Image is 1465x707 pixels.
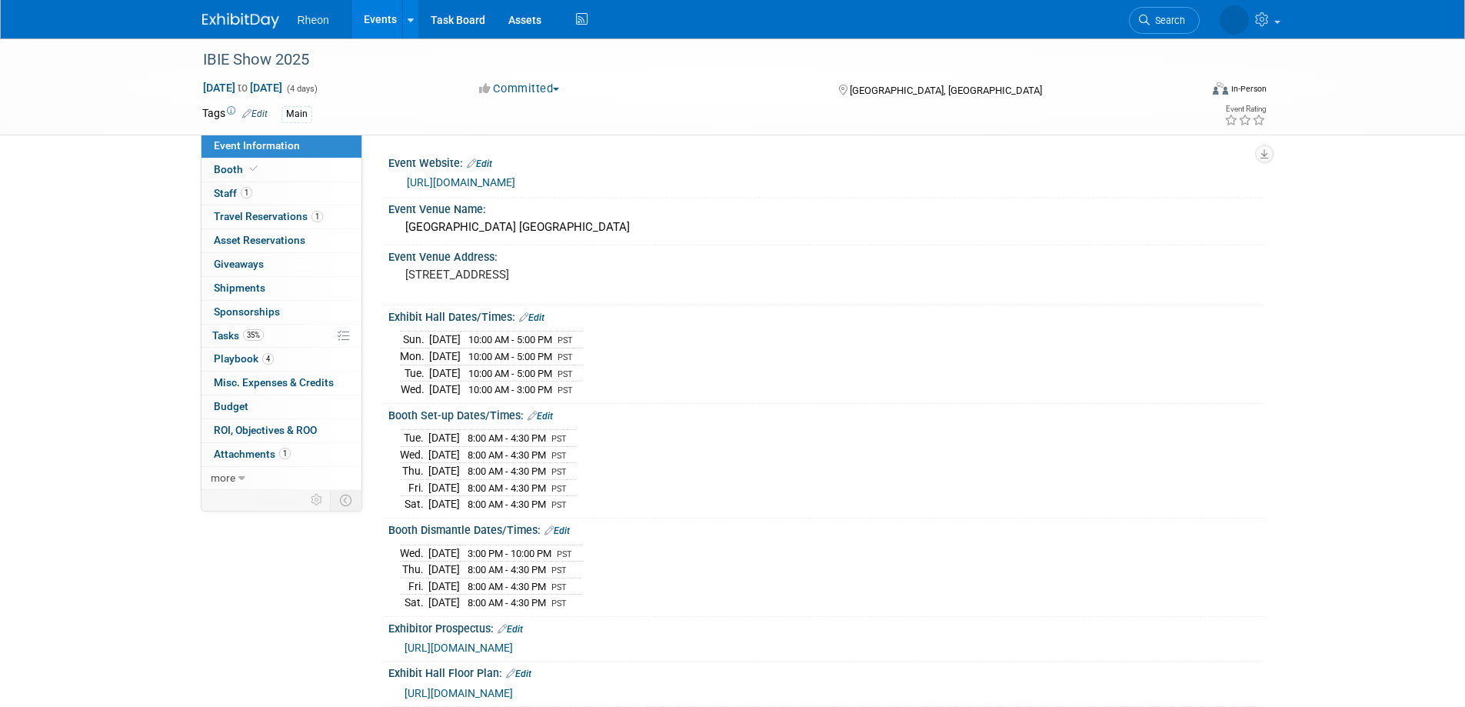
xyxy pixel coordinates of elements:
[468,581,546,592] span: 8:00 AM - 4:30 PM
[467,158,492,169] a: Edit
[1129,7,1200,34] a: Search
[262,353,274,365] span: 4
[428,562,460,579] td: [DATE]
[558,369,573,379] span: PST
[214,163,261,175] span: Booth
[468,384,552,395] span: 10:00 AM - 3:00 PM
[468,368,552,379] span: 10:00 AM - 5:00 PM
[400,430,428,447] td: Tue.
[201,277,361,300] a: Shipments
[400,496,428,512] td: Sat.
[214,234,305,246] span: Asset Reservations
[468,334,552,345] span: 10:00 AM - 5:00 PM
[468,499,546,510] span: 8:00 AM - 4:30 PM
[214,139,300,152] span: Event Information
[201,135,361,158] a: Event Information
[429,365,461,382] td: [DATE]
[551,467,567,477] span: PST
[428,463,460,480] td: [DATE]
[1109,80,1267,103] div: Event Format
[201,348,361,371] a: Playbook4
[468,482,546,494] span: 8:00 AM - 4:30 PM
[400,215,1252,239] div: [GEOGRAPHIC_DATA] [GEOGRAPHIC_DATA]
[388,305,1264,325] div: Exhibit Hall Dates/Times:
[551,500,567,510] span: PST
[400,545,428,562] td: Wed.
[1224,105,1266,113] div: Event Rating
[285,84,318,94] span: (4 days)
[405,687,513,699] a: [URL][DOMAIN_NAME]
[429,382,461,398] td: [DATE]
[201,158,361,182] a: Booth
[201,205,361,228] a: Travel Reservations1
[202,81,283,95] span: [DATE] [DATE]
[242,108,268,119] a: Edit
[428,479,460,496] td: [DATE]
[405,268,736,282] pre: [STREET_ADDRESS]
[388,245,1264,265] div: Event Venue Address:
[388,198,1264,217] div: Event Venue Name:
[551,565,567,575] span: PST
[212,329,264,342] span: Tasks
[400,479,428,496] td: Fri.
[201,467,361,490] a: more
[1230,83,1267,95] div: In-Person
[201,325,361,348] a: Tasks35%
[198,46,1177,74] div: IBIE Show 2025
[279,448,291,459] span: 1
[428,430,460,447] td: [DATE]
[214,258,264,270] span: Giveaways
[211,472,235,484] span: more
[528,411,553,422] a: Edit
[468,597,546,609] span: 8:00 AM - 4:30 PM
[201,301,361,324] a: Sponsorships
[405,642,513,654] a: [URL][DOMAIN_NAME]
[214,210,323,222] span: Travel Reservations
[428,578,460,595] td: [DATE]
[388,617,1264,637] div: Exhibitor Prospectus:
[498,624,523,635] a: Edit
[400,348,429,365] td: Mon.
[850,85,1042,96] span: [GEOGRAPHIC_DATA], [GEOGRAPHIC_DATA]
[214,376,334,389] span: Misc. Expenses & Credits
[551,582,567,592] span: PST
[400,382,429,398] td: Wed.
[214,282,265,294] span: Shipments
[202,13,279,28] img: ExhibitDay
[235,82,250,94] span: to
[250,165,258,173] i: Booth reservation complete
[201,443,361,466] a: Attachments1
[311,211,323,222] span: 1
[468,432,546,444] span: 8:00 AM - 4:30 PM
[400,332,429,348] td: Sun.
[388,152,1264,172] div: Event Website:
[201,372,361,395] a: Misc. Expenses & Credits
[388,404,1264,424] div: Booth Set-up Dates/Times:
[468,351,552,362] span: 10:00 AM - 5:00 PM
[400,446,428,463] td: Wed.
[202,105,268,123] td: Tags
[544,525,570,536] a: Edit
[214,305,280,318] span: Sponsorships
[1220,5,1249,35] img: Towa Masuyama
[400,562,428,579] td: Thu.
[474,81,565,97] button: Committed
[388,519,1264,539] div: Booth Dismantle Dates/Times:
[1213,82,1228,95] img: Format-Inperson.png
[468,449,546,461] span: 8:00 AM - 4:30 PM
[468,564,546,575] span: 8:00 AM - 4:30 PM
[558,335,573,345] span: PST
[201,182,361,205] a: Staff1
[557,549,572,559] span: PST
[1150,15,1185,26] span: Search
[551,434,567,444] span: PST
[214,400,248,412] span: Budget
[428,545,460,562] td: [DATE]
[506,669,531,679] a: Edit
[558,352,573,362] span: PST
[201,253,361,276] a: Giveaways
[201,419,361,442] a: ROI, Objectives & ROO
[468,548,551,559] span: 3:00 PM - 10:00 PM
[428,446,460,463] td: [DATE]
